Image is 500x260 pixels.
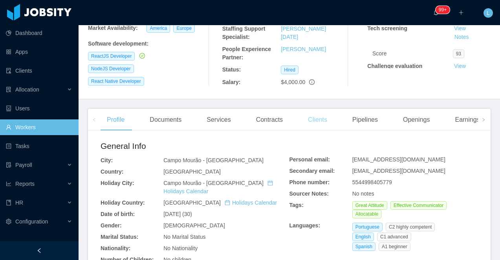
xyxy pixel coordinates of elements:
div: Pipelines [346,109,384,131]
i: icon: calendar [225,200,230,205]
i: icon: line-chart [6,181,11,187]
span: info-circle [309,79,315,85]
b: Staffing Support Specialist: [222,26,266,40]
span: America [147,24,170,33]
span: Configuration [15,218,48,225]
a: [PERSON_NAME] [281,46,326,52]
span: Payroll [15,162,32,168]
div: Services [200,109,237,131]
span: Portuguese [352,223,383,231]
b: Phone number: [289,179,330,185]
span: 5544998405779 [352,179,392,185]
b: Gender: [101,222,122,229]
b: Nationality: [101,245,130,251]
b: Country: [101,168,123,175]
span: React Native Developer [88,77,144,86]
b: Languages: [289,222,321,229]
i: icon: plus [458,10,464,15]
b: Software development : [88,40,148,47]
a: icon: appstoreApps [6,44,72,60]
span: L [487,8,490,18]
a: icon: pie-chartDashboard [6,25,72,41]
div: Clients [302,109,333,131]
span: Hired [281,66,299,74]
span: NodeJS Developer [88,64,134,73]
span: [EMAIL_ADDRESS][DOMAIN_NAME] [352,168,445,174]
span: HR [15,200,23,206]
span: C2 highly competent [386,223,435,231]
div: Contracts [250,109,289,131]
i: icon: left [92,118,96,122]
a: [PERSON_NAME][DATE] [281,26,326,40]
i: icon: calendar [267,180,273,186]
sup: 576 [436,6,450,14]
span: [EMAIL_ADDRESS][DOMAIN_NAME] [352,156,445,163]
b: Holiday Country: [101,200,145,206]
b: Status: [222,66,241,73]
span: [GEOGRAPHIC_DATA] [163,168,221,175]
span: Campo Mourão - [GEOGRAPHIC_DATA] [163,180,275,194]
b: Date of birth: [101,211,135,217]
div: Profile [101,109,131,131]
a: View [451,25,469,31]
i: icon: solution [6,87,11,92]
i: icon: file-protect [6,162,11,168]
span: Europe [173,24,195,33]
div: Score [372,49,453,58]
span: No notes [352,190,374,197]
i: icon: check-circle [139,53,145,59]
b: Secondary email: [289,168,335,174]
span: No Nationality [163,245,198,251]
b: People Experience Partner: [222,46,271,60]
a: icon: auditClients [6,63,72,79]
i: icon: setting [6,219,11,224]
a: icon: check-circle [138,53,145,59]
span: [GEOGRAPHIC_DATA] [163,200,277,206]
span: [DEMOGRAPHIC_DATA] [163,222,225,229]
span: $4,000.00 [281,79,305,85]
span: Allocation [15,86,39,93]
span: ReactJS Developer [88,52,135,60]
b: Sourcer Notes: [289,190,329,197]
i: icon: book [6,200,11,205]
a: View [451,63,469,69]
button: Notes [451,33,472,42]
h2: General Info [101,140,289,152]
span: A1 beginner [379,242,410,251]
a: icon: calendarHolidays Calendar [225,200,277,206]
div: Documents [143,109,188,131]
span: [DATE] (30) [163,211,192,217]
span: No Marital Status [163,234,205,240]
b: Holiday City: [101,180,134,186]
span: English [352,233,374,241]
span: Reports [15,181,35,187]
span: Allocatable [352,210,382,218]
span: C1 advanced [377,233,411,241]
b: City: [101,157,113,163]
span: Spanish [352,242,375,251]
i: icon: bell [433,10,439,15]
a: icon: robotUsers [6,101,72,116]
span: 93 [453,49,464,58]
b: Tags: [289,202,304,208]
a: icon: userWorkers [6,119,72,135]
b: Personal email: [289,156,330,163]
b: Salary: [222,79,241,85]
b: Marital Status: [101,234,138,240]
span: Campo Mourão - [GEOGRAPHIC_DATA] [163,157,264,163]
b: Market Availability: [88,25,138,31]
strong: Tech screening [367,25,407,31]
span: Effective Communicator [390,201,447,210]
span: Great Attitude [352,201,387,210]
strong: Challenge evaluation [367,63,422,69]
div: Openings [397,109,436,131]
i: icon: right [482,118,485,122]
a: icon: profileTasks [6,138,72,154]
